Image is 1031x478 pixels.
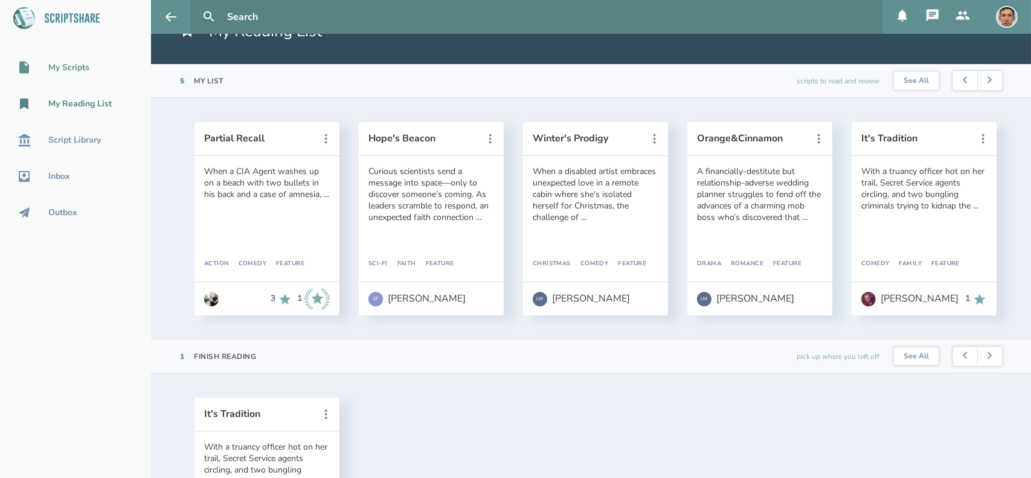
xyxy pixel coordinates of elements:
div: [PERSON_NAME] [716,293,794,304]
div: [PERSON_NAME] [881,293,959,304]
div: Action [204,260,229,268]
div: Curious scientists send a message into space—only to discover someone’s coming. As leaders scramb... [368,166,494,223]
div: [PERSON_NAME] [388,293,466,304]
div: Comedy [571,260,609,268]
div: Finish Reading [194,352,257,361]
div: 1 [965,294,970,303]
div: Inbox [48,172,70,181]
div: pick up where you left off [797,340,879,373]
div: Feature [266,260,304,268]
div: Family [890,260,922,268]
div: scripts to read and review [797,64,879,97]
div: 1 [180,352,185,361]
img: user_1673573717-crop.jpg [204,292,219,306]
button: See All [894,347,939,366]
div: Script Library [48,135,101,145]
div: LM [697,292,711,306]
div: A financially-destitute but relationship-adverse wedding planner struggles to fend off the advanc... [697,166,823,223]
div: 1 Recommends [965,292,987,306]
div: Faith [388,260,416,268]
button: Hope's Beacon [368,133,477,144]
img: user_1756948650-crop.jpg [996,6,1018,28]
div: When a disabled artist embraces unexpected love in a remote cabin where she's isolated herself fo... [533,166,658,223]
div: Romance [721,260,763,268]
a: [PERSON_NAME] [861,286,959,312]
a: LM[PERSON_NAME] [533,286,630,312]
div: Christmas [533,260,571,268]
a: LM[PERSON_NAME] [697,286,794,312]
div: Outbox [48,208,77,218]
div: My Reading List [48,99,112,109]
div: Drama [697,260,721,268]
div: Feature [922,260,960,268]
button: Partial Recall [204,133,313,144]
div: SF [368,292,383,306]
div: 1 [297,294,302,303]
div: My List [194,76,224,86]
a: SF[PERSON_NAME] [368,286,466,312]
div: Sci-Fi [368,260,388,268]
div: Comedy [229,260,267,268]
button: See All [894,72,939,90]
div: 1 Industry Recommends [297,288,330,310]
div: 3 Recommends [271,288,292,310]
button: Winter's Prodigy [533,133,641,144]
div: LM [533,292,547,306]
div: My Scripts [48,63,89,73]
div: Feature [608,260,646,268]
div: 5 [180,76,185,86]
a: Go to Anthony Miguel Cantu's profile [204,286,219,312]
div: When a CIA Agent washes up on a beach with two bullets in his back and a case of amnesia, ... [204,166,330,200]
div: [PERSON_NAME] [552,293,630,304]
div: Comedy [861,260,890,268]
img: user_1718118867-crop.jpg [861,292,876,306]
div: Feature [763,260,801,268]
button: It's Tradition [861,133,970,144]
button: It's Tradition [204,409,313,419]
div: Feature [416,260,454,268]
div: With a truancy officer hot on her trail, Secret Service agents circling, and two bungling crimina... [861,166,987,212]
button: Orange&Cinnamon [697,133,806,144]
div: 3 [271,294,275,303]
